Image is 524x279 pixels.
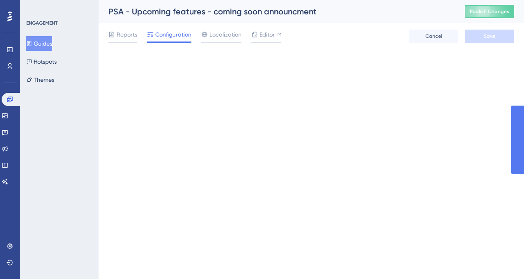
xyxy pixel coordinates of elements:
span: Localization [209,30,241,39]
iframe: UserGuiding AI Assistant Launcher [490,247,514,271]
span: Save [484,33,495,39]
button: Cancel [409,30,458,43]
span: Reports [117,30,137,39]
button: Guides [26,36,52,51]
div: ENGAGEMENT [26,20,57,26]
button: Hotspots [26,54,57,69]
div: PSA - Upcoming features - coming soon announcment [108,6,444,17]
span: Configuration [155,30,191,39]
button: Save [465,30,514,43]
button: Publish Changes [465,5,514,18]
span: Cancel [425,33,442,39]
span: Editor [260,30,275,39]
button: Themes [26,72,54,87]
span: Publish Changes [470,8,509,15]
